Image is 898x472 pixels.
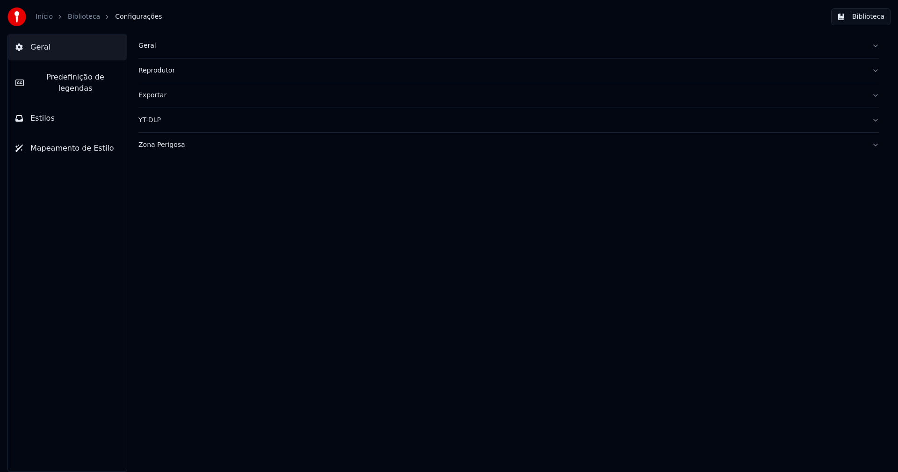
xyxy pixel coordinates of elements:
[831,8,891,25] button: Biblioteca
[8,64,127,102] button: Predefinição de legendas
[138,133,879,157] button: Zona Perigosa
[36,12,53,22] a: Início
[8,135,127,161] button: Mapeamento de Estilo
[30,143,114,154] span: Mapeamento de Estilo
[115,12,162,22] span: Configurações
[68,12,100,22] a: Biblioteca
[138,66,864,75] div: Reprodutor
[8,34,127,60] button: Geral
[8,105,127,131] button: Estilos
[36,12,162,22] nav: breadcrumb
[138,58,879,83] button: Reprodutor
[138,83,879,108] button: Exportar
[138,91,864,100] div: Exportar
[30,42,51,53] span: Geral
[31,72,119,94] span: Predefinição de legendas
[138,108,879,132] button: YT-DLP
[138,34,879,58] button: Geral
[138,140,864,150] div: Zona Perigosa
[138,116,864,125] div: YT-DLP
[138,41,864,51] div: Geral
[30,113,55,124] span: Estilos
[7,7,26,26] img: youka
